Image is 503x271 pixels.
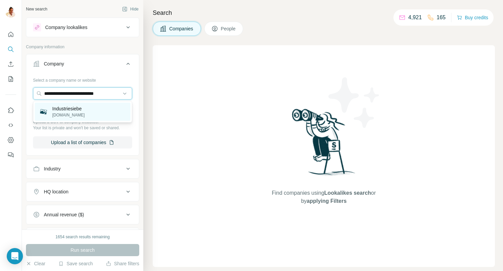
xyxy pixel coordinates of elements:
[307,198,347,204] span: applying Filters
[324,72,385,133] img: Surfe Illustration - Stars
[26,6,47,12] div: New search
[33,75,132,83] div: Select a company name or website
[5,119,16,131] button: Use Surfe API
[408,13,422,22] p: 4,921
[106,260,139,267] button: Share filters
[270,189,378,205] span: Find companies using or by
[44,60,64,67] div: Company
[26,184,139,200] button: HQ location
[117,4,143,14] button: Hide
[457,13,488,22] button: Buy credits
[26,19,139,35] button: Company lookalikes
[153,8,495,18] h4: Search
[5,104,16,116] button: Use Surfe on LinkedIn
[5,7,16,18] img: Avatar
[56,234,110,240] div: 1654 search results remaining
[289,107,359,182] img: Surfe Illustration - Woman searching with binoculars
[5,73,16,85] button: My lists
[324,190,371,196] span: Lookalikes search
[45,24,87,31] div: Company lookalikes
[44,188,68,195] div: HQ location
[44,211,84,218] div: Annual revenue ($)
[44,165,61,172] div: Industry
[26,260,45,267] button: Clear
[5,149,16,161] button: Feedback
[5,58,16,70] button: Enrich CSV
[26,44,139,50] p: Company information
[58,260,93,267] button: Save search
[26,56,139,75] button: Company
[52,112,85,118] p: [DOMAIN_NAME]
[5,28,16,40] button: Quick start
[33,125,132,131] p: Your list is private and won't be saved or shared.
[169,25,194,32] span: Companies
[52,105,85,112] p: Industriesiebe
[5,134,16,146] button: Dashboard
[7,248,23,264] div: Open Intercom Messenger
[26,161,139,177] button: Industry
[437,13,446,22] p: 165
[221,25,236,32] span: People
[5,43,16,55] button: Search
[26,207,139,223] button: Annual revenue ($)
[39,107,48,116] img: Industriesiebe
[33,136,132,148] button: Upload a list of companies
